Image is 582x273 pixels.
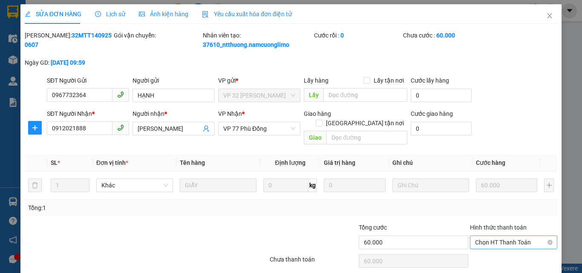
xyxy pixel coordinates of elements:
input: Cước giao hàng [411,122,472,135]
div: Người gửi [133,76,215,85]
label: Cước lấy hàng [411,77,449,84]
span: phone [117,91,124,98]
span: edit [25,11,31,17]
span: Chọn HT Thanh Toán [475,236,552,249]
span: plus [29,124,41,131]
span: VP 32 Mạc Thái Tổ [223,89,295,102]
span: Lịch sử [95,11,125,17]
span: SL [51,159,58,166]
b: 60.000 [436,32,455,39]
div: SĐT Người Gửi [47,76,129,85]
span: [GEOGRAPHIC_DATA] tận nơi [323,118,407,128]
span: Tổng cước [359,224,387,231]
span: Tên hàng [180,159,205,166]
span: phone [117,124,124,131]
div: Cước rồi : [314,31,401,40]
span: Khác [101,179,168,192]
div: SĐT Người Nhận [47,109,129,118]
div: Nhân viên tạo: [203,31,312,49]
span: Định lượng [275,159,305,166]
span: close [546,12,553,19]
div: Gói vận chuyển: [114,31,201,40]
input: Dọc đường [323,88,407,102]
button: Close [538,4,562,28]
input: Dọc đường [326,131,407,144]
input: 0 [476,178,537,192]
input: VD: Bàn, Ghế [180,178,256,192]
label: Hình thức thanh toán [470,224,527,231]
span: kg [308,178,317,192]
span: clock-circle [95,11,101,17]
div: Chưa cước : [403,31,490,40]
span: SỬA ĐƠN HÀNG [25,11,81,17]
input: 0 [324,178,385,192]
input: Ghi Chú [392,178,469,192]
span: Yêu cầu xuất hóa đơn điện tử [202,11,292,17]
div: Ngày GD: [25,58,112,67]
span: user-add [203,125,210,132]
b: 37610_ntthuong.namcuonglimo [203,41,289,48]
span: VP Nhận [218,110,242,117]
span: VP 77 Phù Đổng [223,122,295,135]
label: Cước giao hàng [411,110,453,117]
th: Ghi chú [389,155,473,171]
div: [PERSON_NAME]: [25,31,112,49]
div: Tổng: 1 [28,203,225,213]
img: icon [202,11,209,18]
span: close-circle [547,240,553,245]
span: Lấy hàng [304,77,328,84]
button: plus [544,178,554,192]
b: [DATE] 09:59 [51,59,85,66]
div: Chưa thanh toán [269,255,358,270]
div: VP gửi [218,76,300,85]
span: Cước hàng [476,159,505,166]
span: Ảnh kiện hàng [139,11,188,17]
input: Cước lấy hàng [411,89,472,102]
span: Đơn vị tính [96,159,128,166]
span: Lấy [304,88,323,102]
button: plus [28,121,42,135]
span: picture [139,11,145,17]
span: Giá trị hàng [324,159,355,166]
div: Người nhận [133,109,215,118]
span: Giao [304,131,326,144]
button: delete [28,178,42,192]
span: Lấy tận nơi [370,76,407,85]
span: Giao hàng [304,110,331,117]
b: 0 [340,32,344,39]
